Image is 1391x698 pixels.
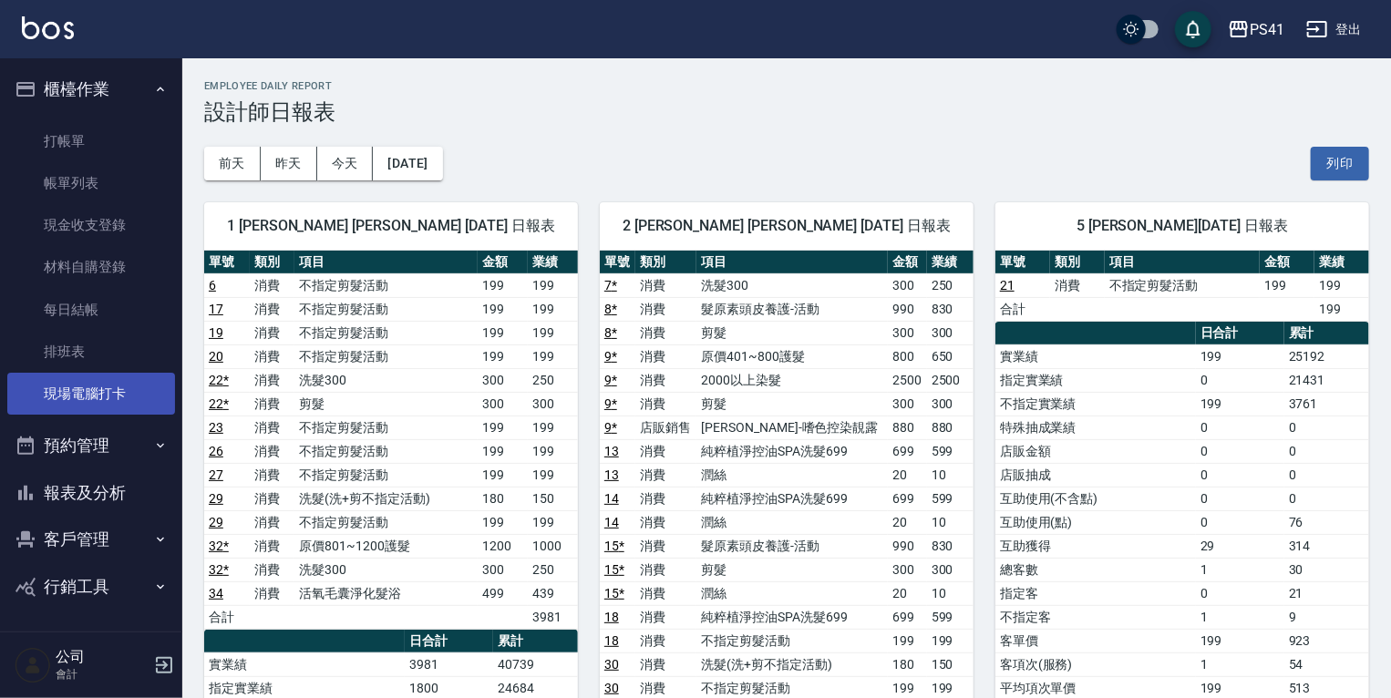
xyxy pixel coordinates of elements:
td: 9 [1284,605,1369,629]
h2: Employee Daily Report [204,80,1369,92]
th: 金額 [1260,251,1314,274]
td: 消費 [635,463,697,487]
td: 指定實業績 [995,368,1196,392]
td: 不指定剪髮活動 [294,273,478,297]
td: 特殊抽成業績 [995,416,1196,439]
td: 199 [528,416,578,439]
th: 項目 [696,251,887,274]
td: 199 [528,273,578,297]
td: 剪髮 [696,392,887,416]
td: 314 [1284,534,1369,558]
td: 830 [927,297,974,321]
td: 10 [927,463,974,487]
a: 26 [209,444,223,458]
td: 消費 [250,321,295,344]
td: 0 [1196,510,1284,534]
a: 帳單列表 [7,162,175,204]
td: 店販銷售 [635,416,697,439]
button: 昨天 [261,147,317,180]
th: 項目 [1105,251,1260,274]
td: 199 [478,510,528,534]
td: 300 [478,392,528,416]
td: 洗髮300 [294,368,478,392]
td: 0 [1284,439,1369,463]
td: 不指定剪髮活動 [294,344,478,368]
td: 199 [927,629,974,652]
td: 199 [528,321,578,344]
td: 40739 [493,652,578,676]
td: 990 [888,297,927,321]
td: 店販抽成 [995,463,1196,487]
td: 消費 [635,321,697,344]
td: 250 [528,368,578,392]
td: 199 [1196,392,1284,416]
td: 199 [478,439,528,463]
td: 0 [1196,581,1284,605]
td: 消費 [250,392,295,416]
a: 27 [209,467,223,482]
td: 互助使用(點) [995,510,1196,534]
td: 消費 [635,534,697,558]
td: 880 [927,416,974,439]
td: 21431 [1284,368,1369,392]
td: 消費 [635,297,697,321]
td: 599 [927,605,974,629]
td: 消費 [250,581,295,605]
td: 消費 [250,416,295,439]
td: 199 [478,273,528,297]
td: 199 [528,439,578,463]
td: 699 [888,487,927,510]
td: 699 [888,605,927,629]
a: 29 [209,515,223,529]
td: 199 [478,344,528,368]
td: 純粹植淨控油SPA洗髮699 [696,487,887,510]
td: 21 [1284,581,1369,605]
td: 3761 [1284,392,1369,416]
td: 199 [1196,344,1284,368]
a: 30 [604,681,619,695]
td: 650 [927,344,974,368]
td: 199 [1314,273,1369,297]
h3: 設計師日報表 [204,99,1369,125]
td: 150 [528,487,578,510]
td: 25192 [1284,344,1369,368]
button: save [1175,11,1211,47]
th: 金額 [478,251,528,274]
td: 0 [1196,368,1284,392]
td: 不指定剪髮活動 [294,321,478,344]
td: 990 [888,534,927,558]
table: a dense table [204,251,578,630]
td: 800 [888,344,927,368]
td: 20 [888,463,927,487]
a: 18 [604,610,619,624]
td: 0 [1284,487,1369,510]
td: 原價401~800護髮 [696,344,887,368]
td: 20 [888,581,927,605]
td: 830 [927,534,974,558]
td: 店販金額 [995,439,1196,463]
a: 材料自購登錄 [7,246,175,288]
td: 純粹植淨控油SPA洗髮699 [696,439,887,463]
td: 150 [927,652,974,676]
td: 300 [888,273,927,297]
button: 前天 [204,147,261,180]
td: 1000 [528,534,578,558]
span: 2 [PERSON_NAME] [PERSON_NAME] [DATE] 日報表 [622,217,952,235]
th: 類別 [635,251,697,274]
th: 業績 [927,251,974,274]
a: 現場電腦打卡 [7,373,175,415]
td: 199 [528,510,578,534]
td: 300 [888,321,927,344]
td: 消費 [250,297,295,321]
button: PS41 [1221,11,1292,48]
td: 199 [478,463,528,487]
a: 30 [604,657,619,672]
td: 599 [927,487,974,510]
td: 3981 [405,652,493,676]
th: 類別 [1050,251,1105,274]
td: 純粹植淨控油SPA洗髮699 [696,605,887,629]
td: 10 [927,581,974,605]
td: 54 [1284,652,1369,676]
td: 洗髮300 [696,273,887,297]
a: 打帳單 [7,120,175,162]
